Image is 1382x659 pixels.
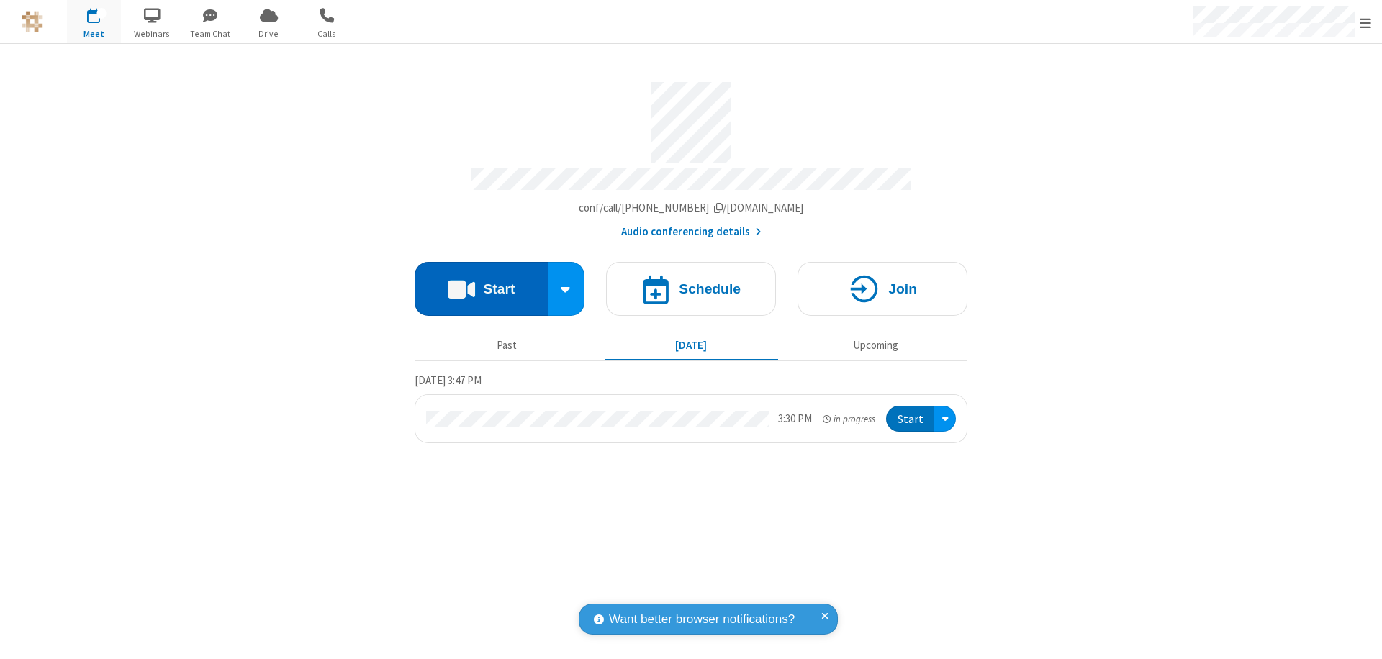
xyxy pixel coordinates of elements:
[420,332,594,359] button: Past
[67,27,121,40] span: Meet
[22,11,43,32] img: QA Selenium DO NOT DELETE OR CHANGE
[606,262,776,316] button: Schedule
[184,27,238,40] span: Team Chat
[300,27,354,40] span: Calls
[789,332,962,359] button: Upcoming
[242,27,296,40] span: Drive
[605,332,778,359] button: [DATE]
[97,8,107,19] div: 1
[415,373,482,387] span: [DATE] 3:47 PM
[609,610,795,629] span: Want better browser notifications?
[483,282,515,296] h4: Start
[579,201,804,214] span: Copy my meeting room link
[778,411,812,427] div: 3:30 PM
[415,71,967,240] section: Account details
[125,27,179,40] span: Webinars
[415,262,548,316] button: Start
[934,406,956,432] div: Open menu
[621,224,762,240] button: Audio conferencing details
[415,372,967,444] section: Today's Meetings
[888,282,917,296] h4: Join
[548,262,585,316] div: Start conference options
[823,412,875,426] em: in progress
[679,282,741,296] h4: Schedule
[579,200,804,217] button: Copy my meeting room linkCopy my meeting room link
[798,262,967,316] button: Join
[1346,622,1371,649] iframe: Chat
[886,406,934,432] button: Start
